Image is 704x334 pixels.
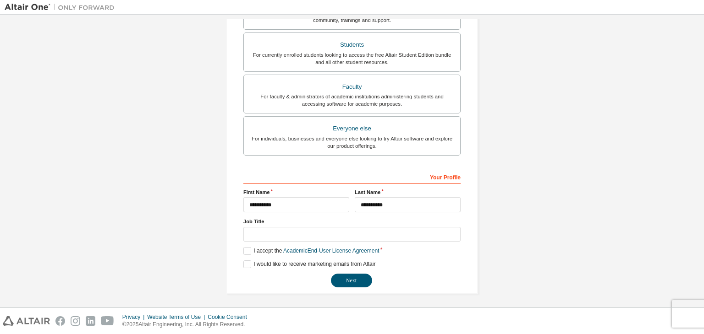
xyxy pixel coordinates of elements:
button: Next [331,274,372,287]
div: Students [249,38,455,51]
label: Last Name [355,189,461,196]
img: linkedin.svg [86,316,95,326]
div: Privacy [122,313,147,321]
div: Website Terms of Use [147,313,208,321]
label: I accept the [243,247,379,255]
label: First Name [243,189,349,196]
img: facebook.svg [55,316,65,326]
div: For faculty & administrators of academic institutions administering students and accessing softwa... [249,93,455,108]
div: For currently enrolled students looking to access the free Altair Student Edition bundle and all ... [249,51,455,66]
label: I would like to receive marketing emails from Altair [243,260,375,268]
div: Your Profile [243,169,461,184]
img: instagram.svg [71,316,80,326]
label: Job Title [243,218,461,225]
img: youtube.svg [101,316,114,326]
div: Cookie Consent [208,313,252,321]
img: altair_logo.svg [3,316,50,326]
div: Faculty [249,81,455,93]
p: © 2025 Altair Engineering, Inc. All Rights Reserved. [122,321,253,329]
img: Altair One [5,3,119,12]
div: Everyone else [249,122,455,135]
div: For individuals, businesses and everyone else looking to try Altair software and explore our prod... [249,135,455,150]
a: Academic End-User License Agreement [283,248,379,254]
